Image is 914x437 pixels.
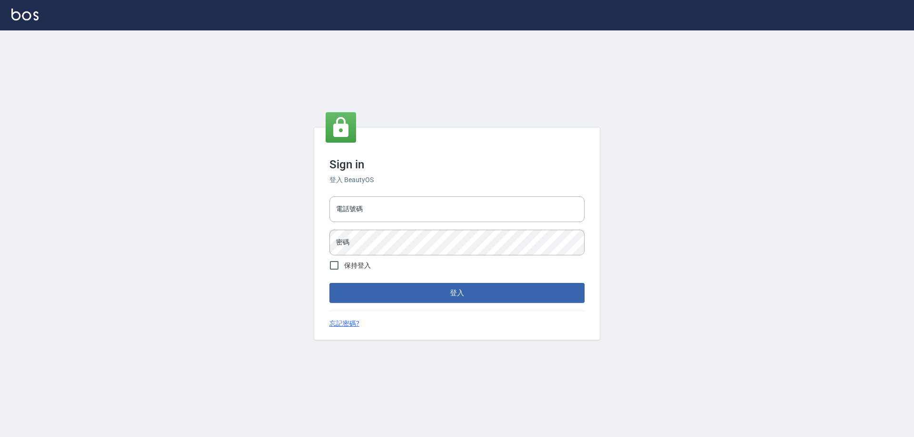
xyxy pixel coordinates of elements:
a: 忘記密碼? [329,319,359,329]
h3: Sign in [329,158,585,171]
h6: 登入 BeautyOS [329,175,585,185]
span: 保持登入 [344,261,371,271]
button: 登入 [329,283,585,303]
img: Logo [11,9,39,20]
